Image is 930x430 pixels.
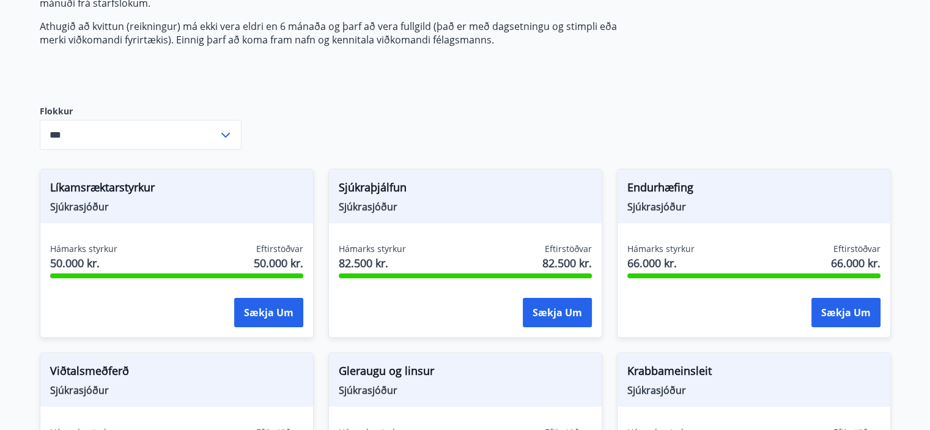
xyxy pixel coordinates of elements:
[831,255,880,271] span: 66.000 kr.
[811,298,880,327] button: Sækja um
[545,243,592,255] span: Eftirstöðvar
[50,255,117,271] span: 50.000 kr.
[339,243,406,255] span: Hámarks styrkur
[339,384,592,397] span: Sjúkrasjóður
[254,255,303,271] span: 50.000 kr.
[542,255,592,271] span: 82.500 kr.
[339,255,406,271] span: 82.500 kr.
[50,200,303,213] span: Sjúkrasjóður
[339,200,592,213] span: Sjúkrasjóður
[40,105,242,117] label: Flokkur
[523,298,592,327] button: Sækja um
[833,243,880,255] span: Eftirstöðvar
[40,20,617,46] p: Athugið að kvittun (reikningur) má ekki vera eldri en 6 mánaða og þarf að vera fullgild (það er m...
[50,179,303,200] span: Líkamsræktarstyrkur
[627,179,880,200] span: Endurhæfing
[627,243,695,255] span: Hámarks styrkur
[627,200,880,213] span: Sjúkrasjóður
[256,243,303,255] span: Eftirstöðvar
[50,363,303,384] span: Viðtalsmeðferð
[627,384,880,397] span: Sjúkrasjóður
[50,243,117,255] span: Hámarks styrkur
[234,298,303,327] button: Sækja um
[339,179,592,200] span: Sjúkraþjálfun
[339,363,592,384] span: Gleraugu og linsur
[50,384,303,397] span: Sjúkrasjóður
[627,255,695,271] span: 66.000 kr.
[627,363,880,384] span: Krabbameinsleit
